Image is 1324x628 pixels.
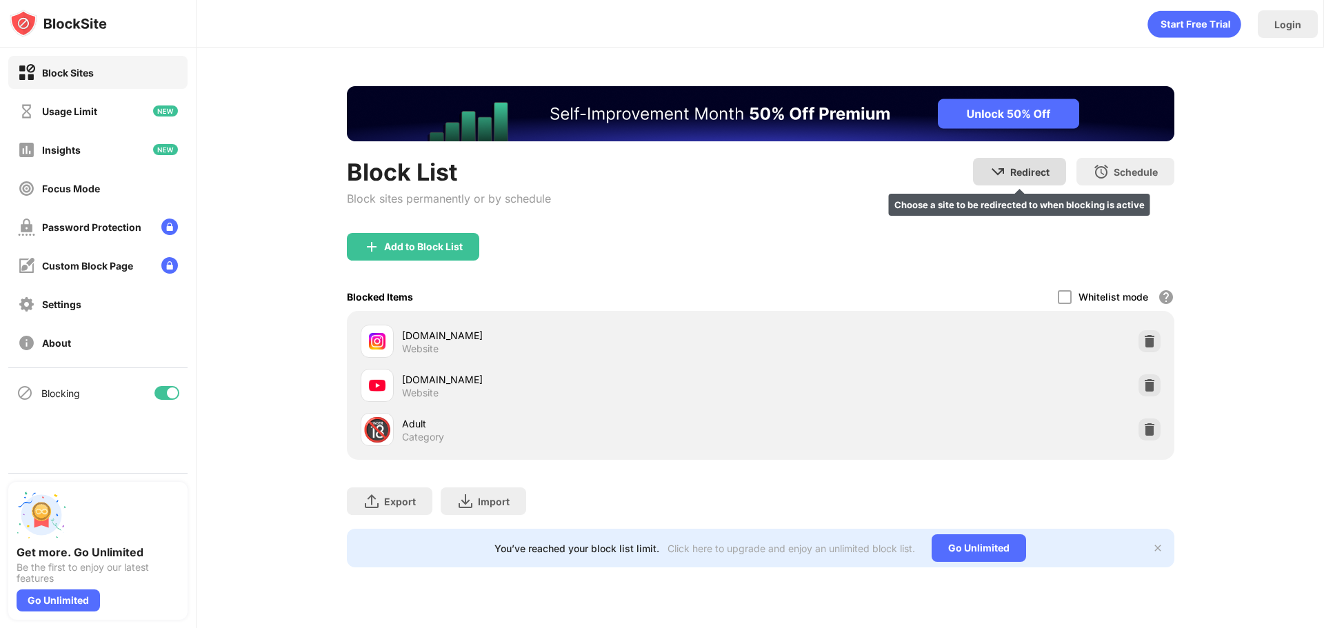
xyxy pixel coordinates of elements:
[402,431,444,443] div: Category
[347,86,1174,141] iframe: Banner
[369,377,385,394] img: favicons
[889,194,1150,216] div: Choose a site to be redirected to when blocking is active
[932,534,1026,562] div: Go Unlimited
[42,337,71,349] div: About
[347,158,551,186] div: Block List
[347,192,551,205] div: Block sites permanently or by schedule
[18,257,35,274] img: customize-block-page-off.svg
[478,496,510,507] div: Import
[1152,543,1163,554] img: x-button.svg
[384,496,416,507] div: Export
[402,387,439,399] div: Website
[161,257,178,274] img: lock-menu.svg
[153,144,178,155] img: new-icon.svg
[1274,19,1301,30] div: Login
[18,334,35,352] img: about-off.svg
[42,260,133,272] div: Custom Block Page
[42,67,94,79] div: Block Sites
[1010,166,1050,178] div: Redirect
[402,416,761,431] div: Adult
[18,219,35,236] img: password-protection-off.svg
[1114,166,1158,178] div: Schedule
[10,10,107,37] img: logo-blocksite.svg
[17,589,100,611] div: Go Unlimited
[42,221,141,233] div: Password Protection
[41,387,80,399] div: Blocking
[18,103,35,120] img: time-usage-off.svg
[494,543,659,554] div: You’ve reached your block list limit.
[18,180,35,197] img: focus-off.svg
[42,105,97,117] div: Usage Limit
[42,144,81,156] div: Insights
[18,296,35,313] img: settings-off.svg
[42,183,100,194] div: Focus Mode
[384,241,463,252] div: Add to Block List
[17,490,66,540] img: push-unlimited.svg
[402,343,439,355] div: Website
[369,333,385,350] img: favicons
[17,545,179,559] div: Get more. Go Unlimited
[161,219,178,235] img: lock-menu.svg
[17,385,33,401] img: blocking-icon.svg
[1079,291,1148,303] div: Whitelist mode
[402,328,761,343] div: [DOMAIN_NAME]
[153,105,178,117] img: new-icon.svg
[402,372,761,387] div: [DOMAIN_NAME]
[668,543,915,554] div: Click here to upgrade and enjoy an unlimited block list.
[1147,10,1241,38] div: animation
[18,141,35,159] img: insights-off.svg
[42,298,81,310] div: Settings
[18,64,35,81] img: block-on.svg
[17,562,179,584] div: Be the first to enjoy our latest features
[347,291,413,303] div: Blocked Items
[363,416,392,444] div: 🔞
